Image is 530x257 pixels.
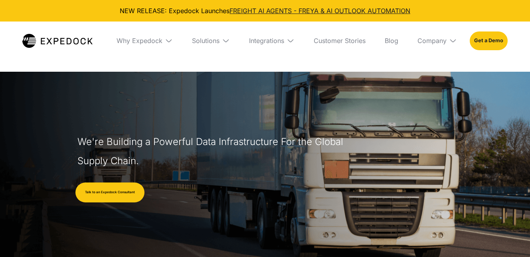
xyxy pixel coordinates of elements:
h1: We're Building a Powerful Data Infrastructure For the Global Supply Chain. [77,132,347,171]
a: FREIGHT AI AGENTS - FREYA & AI OUTLOOK AUTOMATION [229,7,410,15]
a: Blog [378,22,405,60]
a: Talk to an Expedock Consultant [75,182,144,202]
div: Company [417,37,447,45]
a: Customer Stories [307,22,372,60]
div: Solutions [192,37,220,45]
div: Why Expedock [117,37,162,45]
a: Get a Demo [470,31,508,50]
div: Integrations [249,37,284,45]
div: NEW RELEASE: Expedock Launches [6,6,524,15]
